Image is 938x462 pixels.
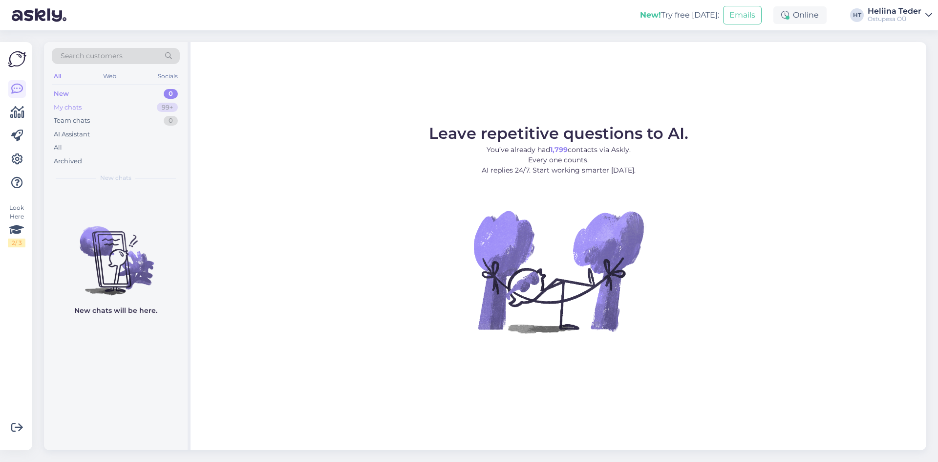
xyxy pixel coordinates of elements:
div: All [52,70,63,83]
div: Heliina Teder [868,7,921,15]
div: All [54,143,62,153]
div: Look Here [8,203,25,247]
div: Web [101,70,118,83]
b: 1,799 [550,145,568,154]
div: HT [850,8,864,22]
b: New! [640,10,661,20]
span: Search customers [61,51,123,61]
div: New [54,89,69,99]
p: New chats will be here. [74,306,157,316]
div: Ostupesa OÜ [868,15,921,23]
span: New chats [100,174,131,182]
p: You’ve already had contacts via Askly. Every one counts. AI replies 24/7. Start working smarter [... [429,145,688,176]
div: 99+ [157,103,178,112]
img: No Chat active [470,183,646,359]
div: Team chats [54,116,90,126]
div: 2 / 3 [8,239,25,247]
button: Emails [723,6,762,24]
div: Archived [54,156,82,166]
a: Heliina TederOstupesa OÜ [868,7,932,23]
div: Socials [156,70,180,83]
img: Askly Logo [8,50,26,68]
div: AI Assistant [54,130,90,139]
div: 0 [164,116,178,126]
div: Try free [DATE]: [640,9,719,21]
div: 0 [164,89,178,99]
div: My chats [54,103,82,112]
div: Online [773,6,827,24]
img: No chats [44,209,188,297]
span: Leave repetitive questions to AI. [429,124,688,143]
